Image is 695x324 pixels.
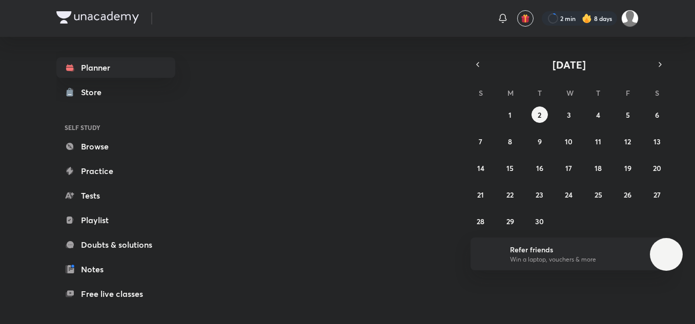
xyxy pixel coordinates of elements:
[649,186,665,203] button: September 27, 2025
[590,186,606,203] button: September 25, 2025
[535,217,544,226] abbr: September 30, 2025
[485,57,653,72] button: [DATE]
[502,186,518,203] button: September 22, 2025
[653,190,661,200] abbr: September 27, 2025
[508,110,512,120] abbr: September 1, 2025
[624,163,631,173] abbr: September 19, 2025
[649,106,665,123] button: September 6, 2025
[473,160,489,176] button: September 14, 2025
[590,106,606,123] button: September 4, 2025
[653,163,661,173] abbr: September 20, 2025
[502,213,518,229] button: September 29, 2025
[596,110,600,120] abbr: September 4, 2025
[506,217,514,226] abbr: September 29, 2025
[473,133,489,149] button: September 7, 2025
[532,186,548,203] button: September 23, 2025
[56,161,175,181] a: Practice
[561,186,577,203] button: September 24, 2025
[502,160,518,176] button: September 15, 2025
[473,186,489,203] button: September 21, 2025
[506,190,514,200] abbr: September 22, 2025
[477,163,484,173] abbr: September 14, 2025
[620,186,636,203] button: September 26, 2025
[553,58,586,72] span: [DATE]
[479,244,499,264] img: referral
[655,88,659,98] abbr: Saturday
[532,213,548,229] button: September 30, 2025
[532,133,548,149] button: September 9, 2025
[655,110,659,120] abbr: September 6, 2025
[538,88,542,98] abbr: Tuesday
[506,163,514,173] abbr: September 15, 2025
[56,119,175,136] h6: SELF STUDY
[479,88,483,98] abbr: Sunday
[56,234,175,255] a: Doubts & solutions
[502,106,518,123] button: September 1, 2025
[626,110,630,120] abbr: September 5, 2025
[565,190,573,200] abbr: September 24, 2025
[479,137,482,146] abbr: September 7, 2025
[56,136,175,157] a: Browse
[624,137,631,146] abbr: September 12, 2025
[56,210,175,230] a: Playlist
[620,133,636,149] button: September 12, 2025
[56,259,175,279] a: Notes
[596,88,600,98] abbr: Thursday
[473,213,489,229] button: September 28, 2025
[521,14,530,23] img: avatar
[649,160,665,176] button: September 20, 2025
[538,137,542,146] abbr: September 9, 2025
[649,133,665,149] button: September 13, 2025
[561,133,577,149] button: September 10, 2025
[56,57,175,78] a: Planner
[477,217,484,226] abbr: September 28, 2025
[595,190,602,200] abbr: September 25, 2025
[517,10,534,27] button: avatar
[477,190,484,200] abbr: September 21, 2025
[621,10,639,27] img: Mahi Singh
[532,160,548,176] button: September 16, 2025
[502,133,518,149] button: September 8, 2025
[653,137,661,146] abbr: September 13, 2025
[56,11,139,26] a: Company Logo
[567,110,571,120] abbr: September 3, 2025
[56,11,139,24] img: Company Logo
[56,185,175,206] a: Tests
[582,13,592,24] img: streak
[536,163,543,173] abbr: September 16, 2025
[561,106,577,123] button: September 3, 2025
[626,88,630,98] abbr: Friday
[590,160,606,176] button: September 18, 2025
[56,82,175,102] a: Store
[536,190,543,200] abbr: September 23, 2025
[510,244,636,255] h6: Refer friends
[660,248,672,261] img: ttu
[56,284,175,304] a: Free live classes
[538,110,541,120] abbr: September 2, 2025
[510,255,636,264] p: Win a laptop, vouchers & more
[620,106,636,123] button: September 5, 2025
[561,160,577,176] button: September 17, 2025
[532,106,548,123] button: September 2, 2025
[565,163,572,173] abbr: September 17, 2025
[624,190,631,200] abbr: September 26, 2025
[620,160,636,176] button: September 19, 2025
[595,137,601,146] abbr: September 11, 2025
[565,137,573,146] abbr: September 10, 2025
[507,88,514,98] abbr: Monday
[595,163,602,173] abbr: September 18, 2025
[81,86,108,98] div: Store
[508,137,512,146] abbr: September 8, 2025
[590,133,606,149] button: September 11, 2025
[566,88,574,98] abbr: Wednesday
